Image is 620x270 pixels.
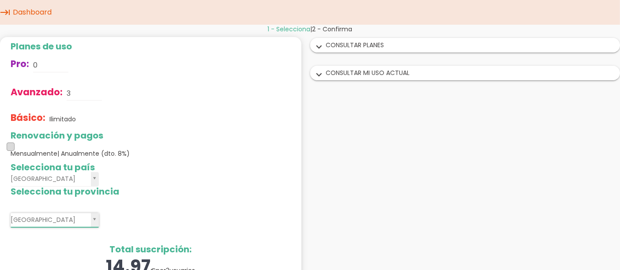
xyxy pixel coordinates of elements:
a: [GEOGRAPHIC_DATA] [11,172,99,187]
span: 1 - Selecciona [268,25,311,34]
h2: Renovación y pagos [11,131,291,140]
div: CONSULTAR MI USO ACTUAL [311,66,620,80]
span: Pro: [11,57,29,70]
span: Básico: [11,111,45,124]
a: [GEOGRAPHIC_DATA] [11,213,99,228]
span: Avanzado: [11,86,63,98]
h2: Selecciona tu país [11,162,291,172]
h2: Planes de uso [11,41,291,51]
span: 2 - Confirma [312,25,353,34]
div: CONSULTAR PLANES [311,38,620,52]
span: Mensualmente [11,149,130,158]
span: | Anualmente (dto. 8%) [57,149,130,158]
span: [GEOGRAPHIC_DATA] [11,172,87,186]
p: Ilimitado [49,115,76,124]
i: expand_more [312,41,327,53]
h2: Total suscripción: [11,244,291,254]
span: [GEOGRAPHIC_DATA] [11,213,87,227]
h2: Selecciona tu provincia [11,187,291,196]
i: expand_more [312,69,327,81]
